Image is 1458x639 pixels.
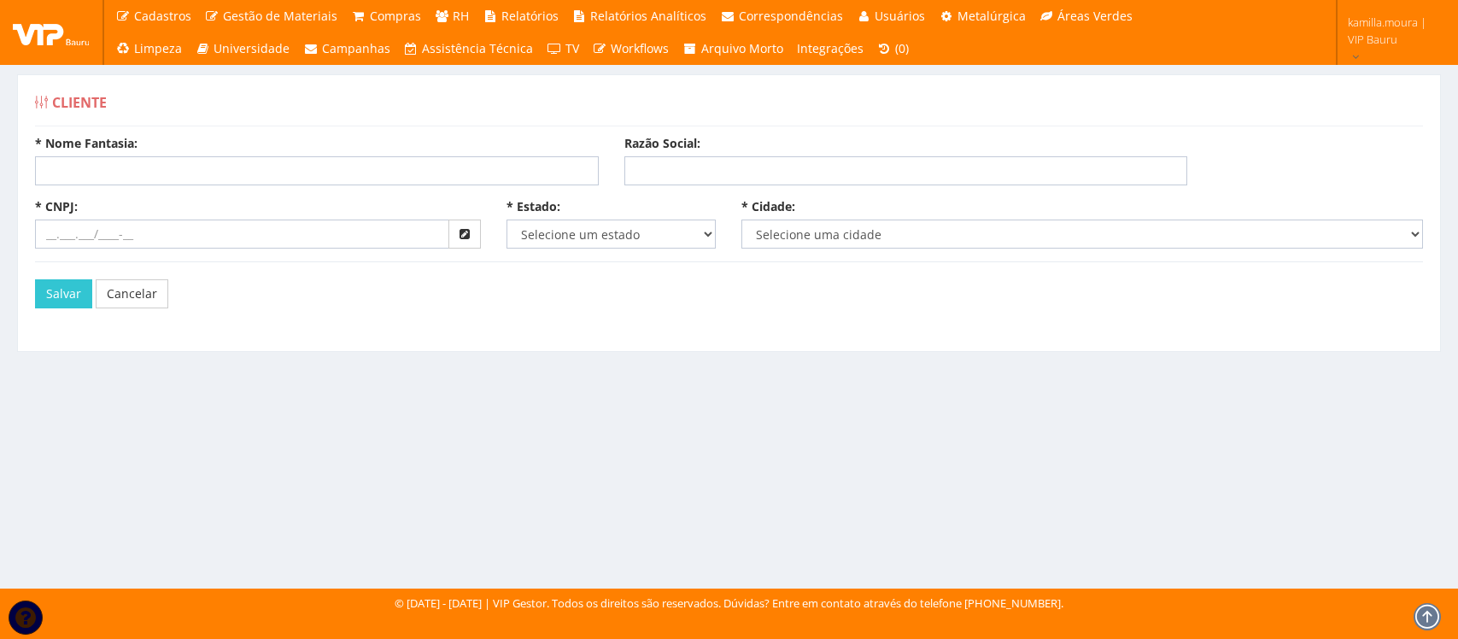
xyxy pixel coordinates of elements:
a: Cancelar [96,279,168,308]
a: Assistência Técnica [397,32,541,65]
a: Limpeza [108,32,189,65]
span: Limpeza [134,40,182,56]
span: Campanhas [322,40,390,56]
label: * CNPJ: [35,198,78,215]
span: Usuários [875,8,925,24]
span: Compras [370,8,421,24]
a: Universidade [189,32,297,65]
span: Gestão de Materiais [223,8,337,24]
a: Campanhas [296,32,397,65]
input: __.___.___/____-__ [35,220,449,249]
span: Áreas Verdes [1057,8,1133,24]
span: Cadastros [134,8,191,24]
div: © [DATE] - [DATE] | VIP Gestor. Todos os direitos são reservados. Dúvidas? Entre em contato atrav... [395,595,1063,612]
span: Assistência Técnica [422,40,533,56]
label: * Cidade: [741,198,795,215]
span: TV [565,40,579,56]
a: Integrações [790,32,870,65]
span: RH [453,8,469,24]
span: Relatórios Analíticos [590,8,706,24]
span: kamilla.moura | VIP Bauru [1348,14,1436,48]
span: Integrações [797,40,864,56]
span: Workflows [611,40,669,56]
label: * Nome Fantasia: [35,135,138,152]
span: (0) [895,40,909,56]
button: Preencher dados [448,220,481,249]
span: Relatórios [501,8,559,24]
a: TV [540,32,586,65]
span: Correspondências [739,8,843,24]
span: Arquivo Morto [701,40,783,56]
span: Cliente [52,93,107,112]
label: Razão Social: [624,135,700,152]
span: Universidade [214,40,290,56]
img: logo [13,20,90,45]
a: (0) [870,32,916,65]
a: Workflows [586,32,676,65]
label: * Estado: [506,198,560,215]
span: Metalúrgica [957,8,1026,24]
button: Salvar [35,279,92,308]
a: Arquivo Morto [676,32,790,65]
